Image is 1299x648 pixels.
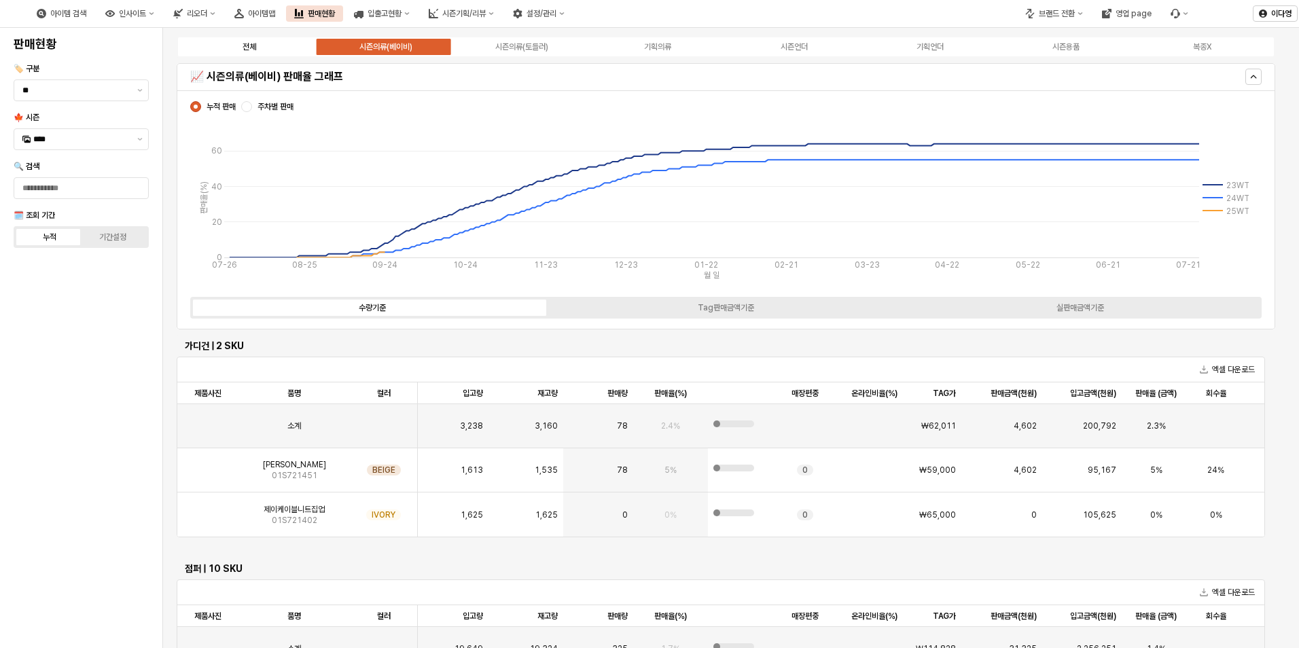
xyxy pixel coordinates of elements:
[919,509,956,520] span: ₩65,000
[185,340,1257,352] h6: 가디건 | 2 SKU
[919,465,956,475] span: ₩59,000
[1088,465,1116,475] span: 95,167
[1206,611,1226,622] span: 회수율
[194,611,221,622] span: 제품사진
[933,611,956,622] span: TAG가
[1052,42,1080,52] div: 시즌용품
[1150,509,1162,520] span: 0%
[726,41,862,53] label: 시즌언더
[14,211,55,220] span: 🗓️ 조회 기간
[495,42,548,52] div: 시즌의류(토들러)
[921,420,956,431] span: ₩62,011
[1194,361,1260,378] button: 엑셀 다운로드
[1147,420,1166,431] span: 2.3%
[1056,303,1104,312] div: 실판매금액기준
[617,420,628,431] span: 78
[617,465,628,475] span: 78
[1210,509,1222,520] span: 0%
[461,509,483,520] span: 1,625
[1116,9,1152,18] div: 영업 page
[14,113,39,122] span: 🍁 시즌
[1162,5,1196,22] div: 버그 제보 및 기능 개선 요청
[537,388,558,399] span: 재고량
[1014,420,1037,431] span: 4,602
[287,420,301,431] span: 소계
[29,5,94,22] div: 아이템 검색
[698,303,754,312] div: Tag판매금액기준
[664,509,677,520] span: 0%
[903,302,1257,314] label: 실판매금액기준
[1014,465,1037,475] span: 4,602
[442,9,486,18] div: 시즌기획/리뷰
[1207,465,1224,475] span: 24%
[195,302,549,314] label: 수량기준
[460,420,483,431] span: 3,238
[998,41,1134,53] label: 시즌용품
[1206,388,1226,399] span: 회수율
[187,9,207,18] div: 리오더
[1094,5,1160,22] div: 영업 page
[802,465,808,475] span: 0
[1135,41,1270,53] label: 복종X
[372,465,395,475] span: BEIGE
[537,611,558,622] span: 재고량
[132,129,148,149] button: 제안 사항 표시
[165,5,224,22] button: 리오더
[661,420,680,431] span: 2.4%
[991,388,1037,399] span: 판매금액(천원)
[1031,509,1037,520] span: 0
[243,42,256,52] div: 전체
[50,9,86,18] div: 아이템 검색
[377,611,391,622] span: 컬러
[505,5,573,22] button: 설정/관리
[14,37,149,51] h4: 판매현황
[851,611,897,622] span: 온라인비율(%)
[97,5,162,22] button: 인사이트
[1083,509,1116,520] span: 105,625
[272,470,317,481] span: 01S721451
[1083,420,1116,431] span: 200,792
[1039,9,1075,18] div: 브랜드 전환
[791,611,819,622] span: 매장편중
[851,388,897,399] span: 온라인비율(%)
[461,465,483,475] span: 1,613
[1017,5,1091,22] button: 브랜드 전환
[14,64,39,73] span: 🏷️ 구분
[99,232,126,242] div: 기간설정
[654,611,687,622] span: 판매율(%)
[1150,465,1162,475] span: 5%
[421,5,502,22] button: 시즌기획/리뷰
[644,42,671,52] div: 기획의류
[607,388,628,399] span: 판매량
[1253,5,1298,22] button: 이다영
[654,388,687,399] span: 판매율(%)
[272,515,317,526] span: 01S721402
[163,28,1299,648] main: App Frame
[1245,69,1262,85] button: Hide
[257,101,293,112] span: 주차별 판매
[607,611,628,622] span: 판매량
[664,465,677,475] span: 5%
[454,41,590,53] label: 시즌의류(토들러)
[590,41,726,53] label: 기획의류
[181,41,317,53] label: 전체
[1135,388,1177,399] span: 판매율 (금액)
[802,509,808,520] span: 0
[463,388,483,399] span: 입고량
[346,5,418,22] button: 입출고현황
[933,388,956,399] span: TAG가
[286,5,343,22] button: 판매현황
[264,504,325,515] span: 제이케이블니트집업
[317,41,453,53] label: 시즌의류(베이비)
[535,465,558,475] span: 1,535
[185,562,1257,575] h6: 점퍼 | 10 SKU
[535,509,558,520] span: 1,625
[917,42,944,52] div: 기획언더
[190,70,991,84] h5: 📈 시즌의류(베이비) 판매율 그래프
